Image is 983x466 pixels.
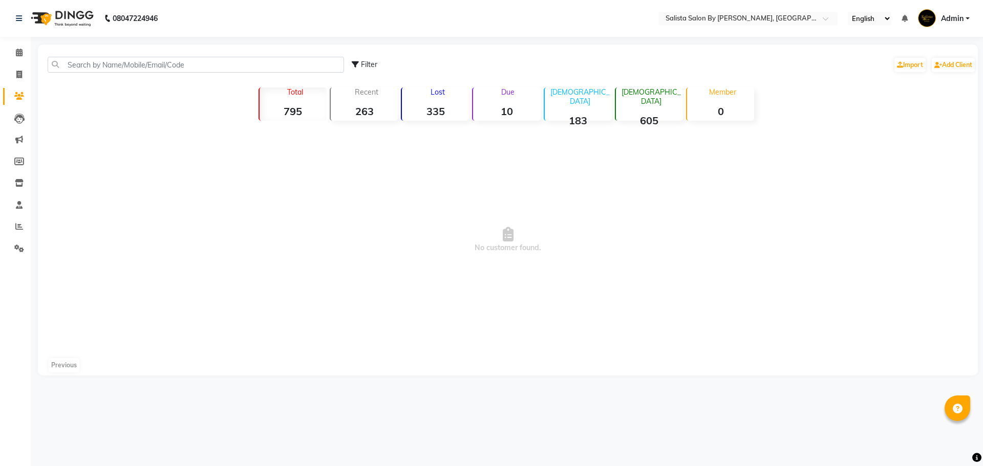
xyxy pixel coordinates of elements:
strong: 10 [473,105,540,118]
input: Search by Name/Mobile/Email/Code [48,57,344,73]
img: Admin [918,9,936,27]
a: Add Client [932,58,975,72]
p: Total [264,87,327,97]
p: [DEMOGRAPHIC_DATA] [620,87,683,106]
strong: 0 [687,105,754,118]
span: Admin [941,13,964,24]
span: No customer found. [38,125,978,355]
img: logo [26,4,96,33]
strong: 335 [402,105,469,118]
p: Member [691,87,754,97]
p: Lost [406,87,469,97]
span: Filter [361,60,377,69]
p: [DEMOGRAPHIC_DATA] [549,87,612,106]
a: Import [894,58,926,72]
strong: 605 [616,114,683,127]
strong: 263 [331,105,398,118]
p: Due [475,87,540,97]
strong: 795 [260,105,327,118]
p: Recent [335,87,398,97]
strong: 183 [545,114,612,127]
b: 08047224946 [113,4,158,33]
